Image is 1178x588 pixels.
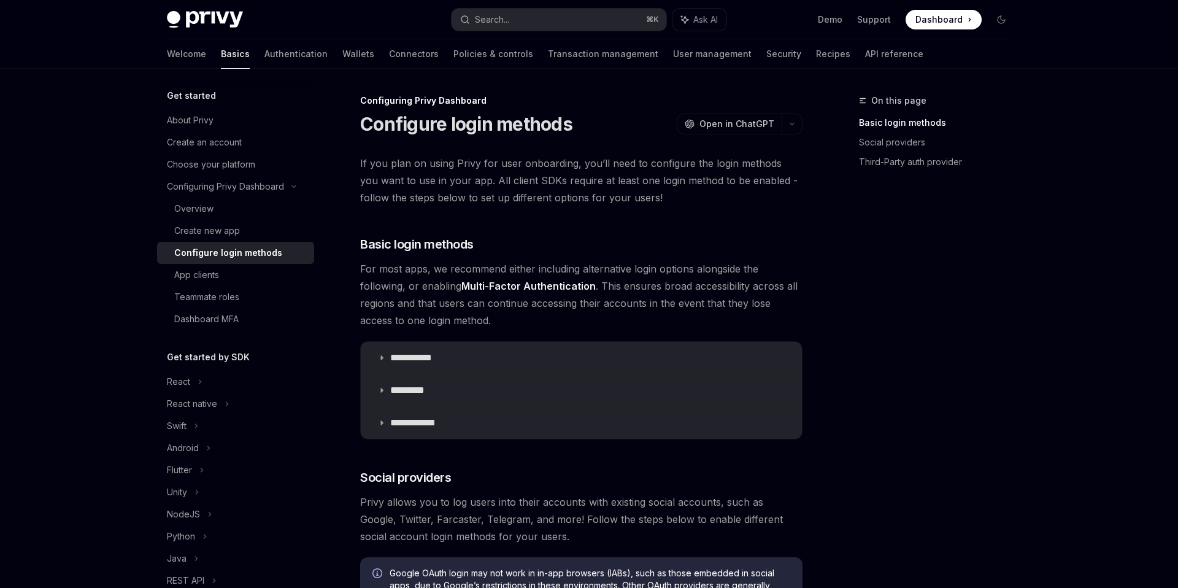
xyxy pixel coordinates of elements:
[453,39,533,69] a: Policies & controls
[174,268,219,282] div: App clients
[174,312,239,327] div: Dashboard MFA
[157,198,314,220] a: Overview
[157,131,314,153] a: Create an account
[174,290,239,304] div: Teammate roles
[360,95,803,107] div: Configuring Privy Dashboard
[816,39,850,69] a: Recipes
[859,152,1021,172] a: Third-Party auth provider
[157,286,314,308] a: Teammate roles
[167,113,214,128] div: About Privy
[157,264,314,286] a: App clients
[167,397,217,411] div: React native
[167,441,199,455] div: Android
[646,15,659,25] span: ⌘ K
[699,118,774,130] span: Open in ChatGPT
[452,9,666,31] button: Search...⌘K
[677,114,782,134] button: Open in ChatGPT
[264,39,328,69] a: Authentication
[360,236,474,253] span: Basic login methods
[157,153,314,176] a: Choose your platform
[174,223,240,238] div: Create new app
[167,39,206,69] a: Welcome
[906,10,982,29] a: Dashboard
[157,308,314,330] a: Dashboard MFA
[174,246,282,260] div: Configure login methods
[389,39,439,69] a: Connectors
[221,39,250,69] a: Basics
[693,14,718,26] span: Ask AI
[865,39,923,69] a: API reference
[859,133,1021,152] a: Social providers
[167,507,200,522] div: NodeJS
[167,11,243,28] img: dark logo
[766,39,801,69] a: Security
[157,220,314,242] a: Create new app
[342,39,374,69] a: Wallets
[167,485,187,500] div: Unity
[167,88,216,103] h5: Get started
[991,10,1011,29] button: Toggle dark mode
[167,350,250,365] h5: Get started by SDK
[167,529,195,544] div: Python
[167,419,187,433] div: Swift
[360,155,803,206] span: If you plan on using Privy for user onboarding, you’ll need to configure the login methods you wa...
[167,374,190,389] div: React
[167,551,187,566] div: Java
[174,201,214,216] div: Overview
[360,469,451,486] span: Social providers
[857,14,891,26] a: Support
[167,573,204,588] div: REST API
[672,9,726,31] button: Ask AI
[859,113,1021,133] a: Basic login methods
[475,12,509,27] div: Search...
[360,113,572,135] h1: Configure login methods
[157,109,314,131] a: About Privy
[167,463,192,478] div: Flutter
[548,39,658,69] a: Transaction management
[167,135,242,150] div: Create an account
[673,39,752,69] a: User management
[157,242,314,264] a: Configure login methods
[915,14,963,26] span: Dashboard
[167,179,284,194] div: Configuring Privy Dashboard
[360,260,803,329] span: For most apps, we recommend either including alternative login options alongside the following, o...
[360,493,803,545] span: Privy allows you to log users into their accounts with existing social accounts, such as Google, ...
[818,14,842,26] a: Demo
[871,93,926,108] span: On this page
[372,568,385,581] svg: Info
[461,280,596,293] a: Multi-Factor Authentication
[167,157,255,172] div: Choose your platform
